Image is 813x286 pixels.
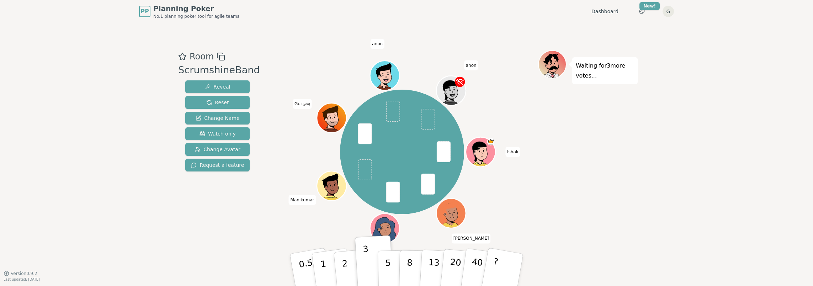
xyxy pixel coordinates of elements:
button: G [663,6,674,17]
button: New! [636,5,648,18]
span: Click to change your name [505,147,520,157]
span: Reset [206,99,229,106]
span: Ishak is the host [487,138,494,145]
span: Click to change your name [452,233,491,243]
span: (you) [302,103,310,106]
span: Click to change your name [464,60,478,70]
span: Change Avatar [195,146,240,153]
button: Version0.9.2 [4,271,37,276]
button: Watch only [185,127,250,140]
span: PP [140,7,149,16]
span: Watch only [200,130,236,137]
div: ScrumshineBand [178,63,260,78]
span: No.1 planning poker tool for agile teams [153,14,239,19]
button: Click to change your avatar [318,104,345,132]
button: Reveal [185,80,250,93]
button: Add as favourite [178,50,187,63]
span: Request a feature [191,161,244,169]
button: Request a feature [185,159,250,171]
a: PPPlanning PokerNo.1 planning poker tool for agile teams [139,4,239,19]
p: 3 [363,244,371,283]
span: Reveal [205,83,230,90]
span: Change Name [196,115,239,122]
a: Dashboard [591,8,618,15]
button: Change Avatar [185,143,250,156]
span: Last updated: [DATE] [4,277,40,281]
span: Click to change your name [289,195,316,205]
span: Click to change your name [370,39,384,49]
button: Reset [185,96,250,109]
span: Planning Poker [153,4,239,14]
span: Room [190,50,214,63]
div: New! [639,2,660,10]
button: Change Name [185,112,250,125]
p: Waiting for 3 more votes... [576,61,634,81]
span: Click to change your name [293,99,312,109]
span: Version 0.9.2 [11,271,37,276]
